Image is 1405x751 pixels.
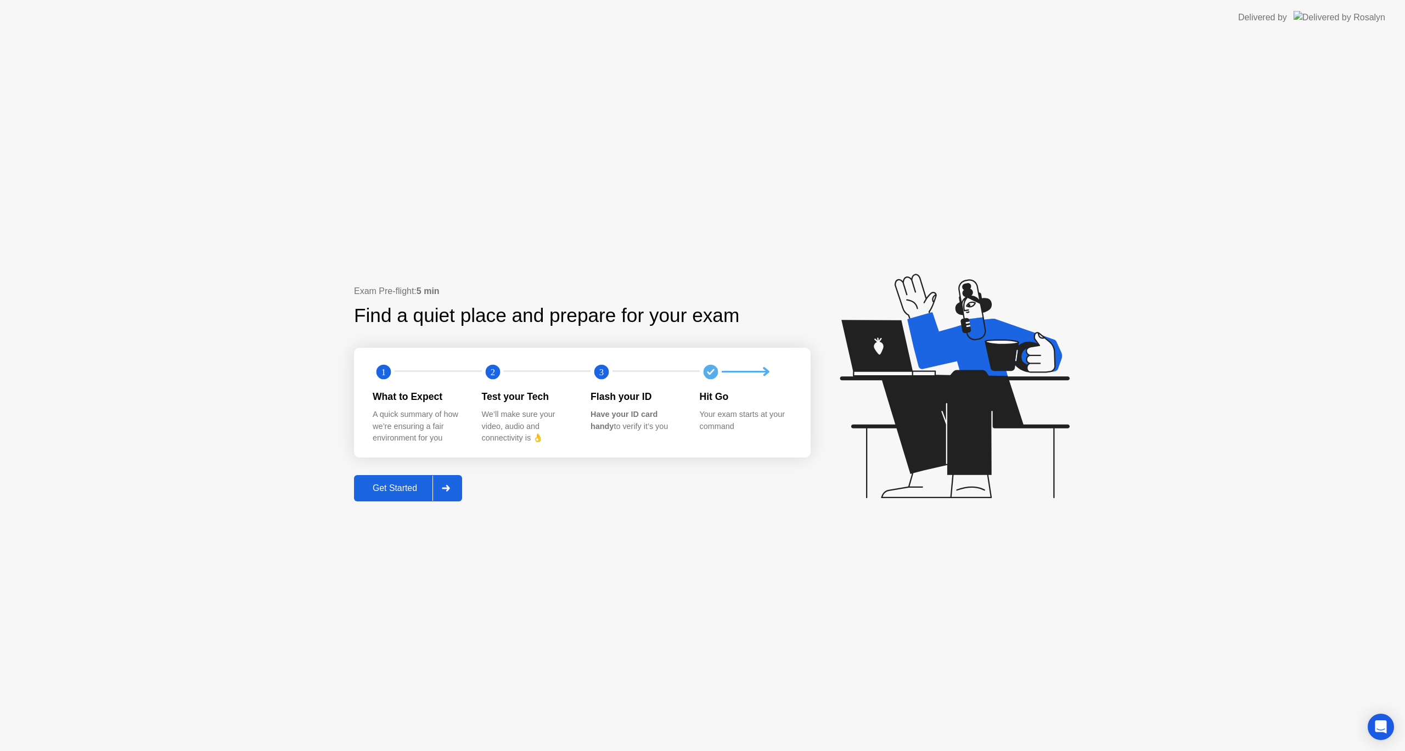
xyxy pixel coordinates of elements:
div: Your exam starts at your command [700,409,791,432]
div: Exam Pre-flight: [354,285,811,298]
text: 1 [381,366,386,377]
div: Find a quiet place and prepare for your exam [354,301,741,330]
div: We’ll make sure your video, audio and connectivity is 👌 [482,409,574,444]
div: Open Intercom Messenger [1368,714,1394,740]
img: Delivered by Rosalyn [1294,11,1385,24]
div: What to Expect [373,389,464,404]
div: to verify it’s you [591,409,682,432]
div: Delivered by [1238,11,1287,24]
div: Hit Go [700,389,791,404]
div: Get Started [357,483,432,493]
div: A quick summary of how we’re ensuring a fair environment for you [373,409,464,444]
div: Test your Tech [482,389,574,404]
div: Flash your ID [591,389,682,404]
text: 2 [490,366,494,377]
text: 3 [599,366,604,377]
b: Have your ID card handy [591,410,657,431]
b: 5 min [417,286,440,296]
button: Get Started [354,475,462,501]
